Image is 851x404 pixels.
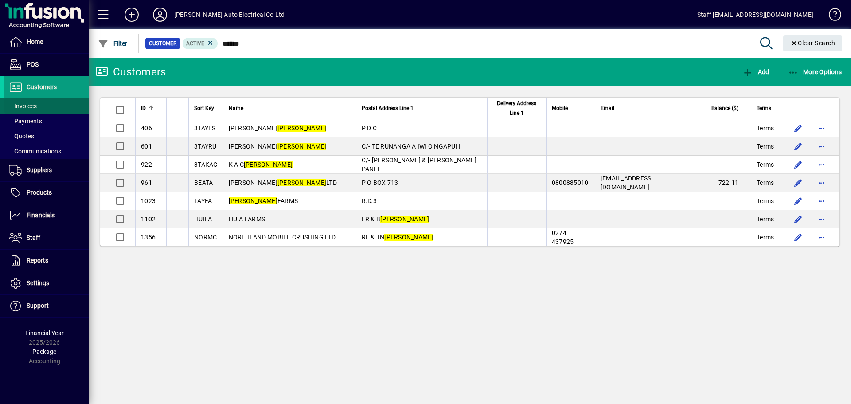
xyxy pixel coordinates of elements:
span: Name [229,103,243,113]
span: 3TAYRU [194,143,217,150]
span: Settings [27,279,49,286]
span: Financials [27,212,55,219]
span: FARMS [229,197,298,204]
span: 922 [141,161,152,168]
span: Suppliers [27,166,52,173]
a: Home [4,31,89,53]
span: Quotes [9,133,34,140]
span: Filter [98,40,128,47]
span: Terms [757,178,774,187]
span: Customers [27,83,57,90]
span: Customer [149,39,176,48]
a: Financials [4,204,89,227]
a: Settings [4,272,89,294]
a: Reports [4,250,89,272]
span: Home [27,38,43,45]
div: Name [229,103,351,113]
span: Terms [757,160,774,169]
button: Add [740,64,771,80]
td: 722.11 [698,174,751,192]
button: More options [814,139,828,153]
div: Customers [95,65,166,79]
span: P O BOX 713 [362,179,398,186]
span: Mobile [552,103,568,113]
span: ER & B [362,216,429,223]
span: 1102 [141,216,156,223]
span: POS [27,61,39,68]
button: Add [117,7,146,23]
span: [PERSON_NAME] LTD [229,179,337,186]
a: POS [4,54,89,76]
div: Mobile [552,103,589,113]
button: Edit [791,139,805,153]
em: [PERSON_NAME] [277,143,326,150]
span: Add [742,68,769,75]
div: Email [601,103,692,113]
span: Clear Search [790,39,835,47]
span: R.D.3 [362,197,377,204]
span: [PERSON_NAME] [229,143,327,150]
span: 601 [141,143,152,150]
button: More options [814,157,828,172]
span: Package [32,348,56,355]
span: 961 [141,179,152,186]
span: NORMC [194,234,217,241]
a: Staff [4,227,89,249]
span: Terms [757,142,774,151]
div: Staff [EMAIL_ADDRESS][DOMAIN_NAME] [697,8,813,22]
button: Filter [96,35,130,51]
span: K A C [229,161,293,168]
button: More options [814,194,828,208]
span: Financial Year [25,329,64,337]
a: Knowledge Base [822,2,840,31]
span: 406 [141,125,152,132]
span: P D C [362,125,377,132]
button: Edit [791,212,805,226]
span: Communications [9,148,61,155]
span: NORTHLAND MOBILE CRUSHING LTD [229,234,336,241]
button: Clear [783,35,843,51]
button: Profile [146,7,174,23]
a: Payments [4,114,89,129]
button: More options [814,176,828,190]
button: More options [814,121,828,135]
span: Balance ($) [711,103,738,113]
span: Terms [757,215,774,224]
a: Quotes [4,129,89,144]
span: 1356 [141,234,156,241]
button: Edit [791,157,805,172]
span: Terms [757,233,774,242]
span: Terms [757,196,774,205]
span: Products [27,189,52,196]
button: Edit [791,230,805,244]
a: Support [4,295,89,317]
span: RE & TN [362,234,433,241]
em: [PERSON_NAME] [380,216,429,223]
a: Communications [4,144,89,159]
span: Delivery Address Line 1 [493,98,541,118]
span: [EMAIL_ADDRESS][DOMAIN_NAME] [601,175,653,191]
a: Invoices [4,98,89,114]
span: BEATA [194,179,213,186]
span: Active [186,40,204,47]
span: C/- TE RUNANGA A IWI O NGAPUHI [362,143,462,150]
span: Postal Address Line 1 [362,103,414,113]
span: [PERSON_NAME] [229,125,327,132]
span: 3TAKAC [194,161,218,168]
span: Invoices [9,102,37,110]
span: Reports [27,257,48,264]
button: Edit [791,194,805,208]
span: TAYFA [194,197,212,204]
span: More Options [788,68,842,75]
span: Support [27,302,49,309]
em: [PERSON_NAME] [229,197,277,204]
button: Edit [791,176,805,190]
button: Edit [791,121,805,135]
em: [PERSON_NAME] [277,125,326,132]
span: Payments [9,118,42,125]
span: C/- [PERSON_NAME] & [PERSON_NAME] PANEL [362,157,476,173]
button: More options [814,230,828,244]
span: HUIA FARMS [229,216,265,223]
span: Terms [757,103,771,113]
em: [PERSON_NAME] [277,179,326,186]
